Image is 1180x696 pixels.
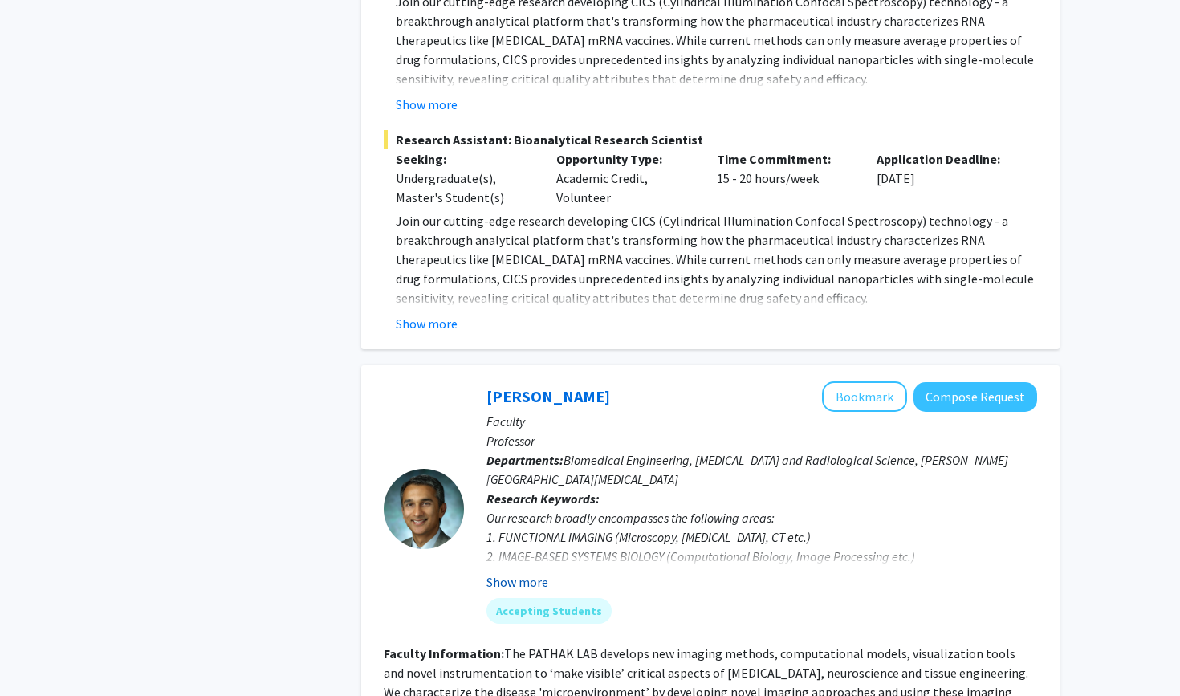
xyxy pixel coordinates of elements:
b: Faculty Information: [384,645,504,661]
iframe: Chat [12,624,68,684]
div: Undergraduate(s), Master's Student(s) [396,169,532,207]
p: Professor [486,431,1037,450]
p: Join our cutting-edge research developing CICS (Cylindrical Illumination Confocal Spectroscopy) t... [396,211,1037,307]
button: Show more [396,95,458,114]
p: Seeking: [396,149,532,169]
span: Biomedical Engineering, [MEDICAL_DATA] and Radiological Science, [PERSON_NAME][GEOGRAPHIC_DATA][M... [486,452,1008,487]
div: Academic Credit, Volunteer [544,149,705,207]
button: Show more [486,572,548,592]
p: Faculty [486,412,1037,431]
button: Compose Request to Arvind Pathak [913,382,1037,412]
p: Application Deadline: [877,149,1013,169]
div: Our research broadly encompasses the following areas: 1. FUNCTIONAL IMAGING (Microscopy, [MEDICAL... [486,508,1037,604]
p: Time Commitment: [717,149,853,169]
button: Show more [396,314,458,333]
b: Departments: [486,452,564,468]
div: 15 - 20 hours/week [705,149,865,207]
div: [DATE] [865,149,1025,207]
b: Research Keywords: [486,490,600,507]
mat-chip: Accepting Students [486,598,612,624]
p: Opportunity Type: [556,149,693,169]
a: [PERSON_NAME] [486,386,610,406]
button: Add Arvind Pathak to Bookmarks [822,381,907,412]
span: Research Assistant: Bioanalytical Research Scientist [384,130,1037,149]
